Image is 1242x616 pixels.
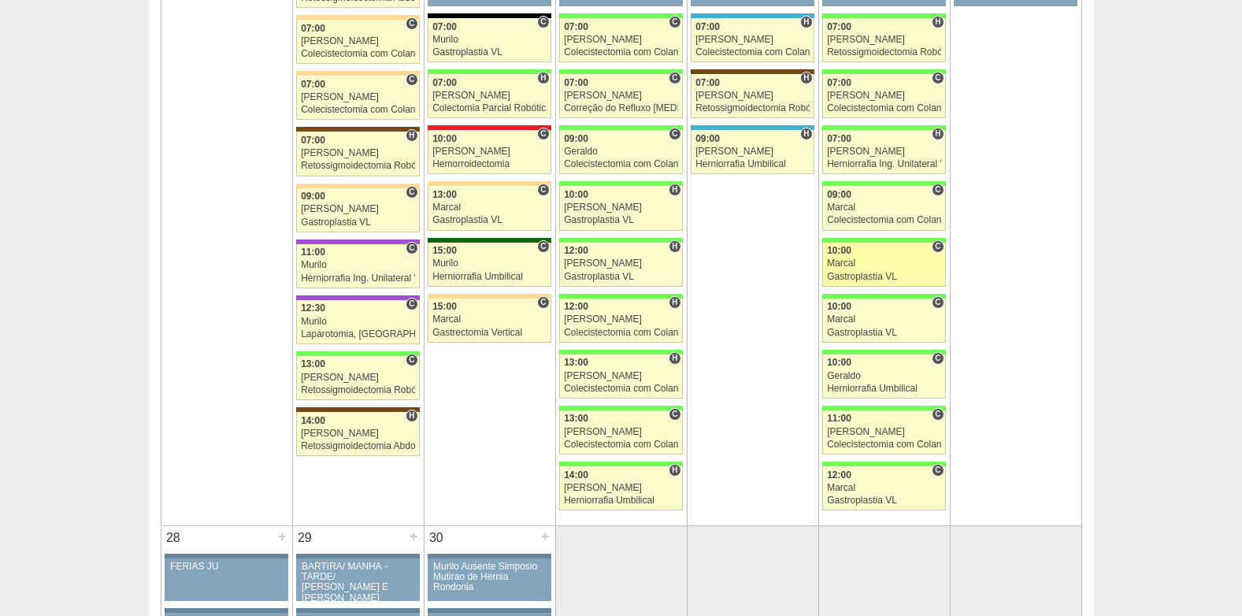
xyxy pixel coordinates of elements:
span: Hospital [932,128,944,140]
div: Key: Brasil [428,69,551,74]
span: 07:00 [827,21,851,32]
div: Gastroplastia VL [564,215,678,225]
a: C 07:00 [PERSON_NAME] Colecistectomia com Colangiografia VL [296,20,419,64]
div: Marcal [827,483,941,493]
div: Key: Aviso [296,554,419,558]
span: Consultório [406,17,417,30]
div: Key: Bartira [296,71,419,76]
div: Key: Bartira [428,294,551,299]
span: Consultório [406,242,417,254]
div: Key: Neomater [691,125,814,130]
span: 11:00 [827,413,851,424]
div: Key: Brasil [822,13,945,18]
div: Herniorrafia Umbilical [695,159,810,169]
span: Consultório [669,128,680,140]
div: Herniorrafia Umbilical [564,495,678,506]
div: Key: Santa Joana [296,407,419,412]
span: Consultório [932,72,944,84]
div: Key: Brasil [822,406,945,410]
div: [PERSON_NAME] [564,483,678,493]
div: Key: Brasil [559,462,682,466]
span: 15:00 [432,245,457,256]
div: Key: Brasil [559,125,682,130]
span: Consultório [406,298,417,310]
div: Key: Santa Joana [296,127,419,132]
div: Herniorrafia Umbilical [432,272,547,282]
span: 15:00 [432,301,457,312]
span: Consultório [537,296,549,309]
div: [PERSON_NAME] [432,91,547,101]
span: 12:00 [564,301,588,312]
div: Gastroplastia VL [564,272,678,282]
span: Consultório [932,184,944,196]
span: 10:00 [827,301,851,312]
span: Consultório [406,186,417,199]
a: Murilo Ausente Simposio Mutirao de Hernia Rondonia [428,558,551,601]
div: + [539,526,552,547]
div: Marcal [827,202,941,213]
div: Key: Brasil [822,350,945,354]
a: C 07:00 Murilo Gastroplastia VL [428,18,551,62]
a: C 09:00 [PERSON_NAME] Gastroplastia VL [296,188,419,232]
div: 29 [293,526,317,550]
span: Consultório [537,184,549,196]
div: Key: Brasil [822,125,945,130]
div: Colecistectomia com Colangiografia VL [564,47,678,58]
div: Key: Brasil [822,462,945,466]
span: 14:00 [564,469,588,481]
div: Key: Brasil [822,181,945,186]
div: FERIAS JU [170,562,283,572]
span: 09:00 [695,133,720,144]
div: Key: Brasil [559,13,682,18]
div: Key: Aviso [165,554,287,558]
div: Hemorroidectomia [432,159,547,169]
span: 07:00 [827,77,851,88]
a: H 07:00 [PERSON_NAME] Retossigmoidectomia Robótica [691,74,814,118]
span: Consultório [406,73,417,86]
div: Key: Brasil [559,238,682,243]
span: 07:00 [695,77,720,88]
a: C 12:00 Marcal Gastroplastia VL [822,466,945,510]
div: [PERSON_NAME] [564,202,678,213]
div: Key: Brasil [559,406,682,410]
div: [PERSON_NAME] [564,371,678,381]
div: [PERSON_NAME] [695,147,810,157]
div: Marcal [827,258,941,269]
div: Key: Brasil [559,181,682,186]
div: Colecistectomia com Colangiografia VL [827,103,941,113]
div: [PERSON_NAME] [564,91,678,101]
a: C 09:00 Geraldo Colecistectomia com Colangiografia VL [559,130,682,174]
div: Key: Bartira [296,184,419,188]
div: Marcal [827,314,941,325]
span: 11:00 [301,247,325,258]
div: + [407,526,421,547]
span: 07:00 [827,133,851,144]
div: Colecistectomia com Colangiografia VL [301,105,415,115]
div: Colecistectomia com Colangiografia VL [827,215,941,225]
a: H 13:00 [PERSON_NAME] Colecistectomia com Colangiografia VL [559,354,682,399]
div: Key: Blanc [428,13,551,18]
div: + [276,526,289,547]
div: Correção do Refluxo [MEDICAL_DATA] esofágico Robótico [564,103,678,113]
a: H 07:00 [PERSON_NAME] Herniorrafia Ing. Unilateral VL [822,130,945,174]
a: C 07:00 [PERSON_NAME] Correção do Refluxo [MEDICAL_DATA] esofágico Robótico [559,74,682,118]
div: Key: IFOR [296,295,419,300]
span: 07:00 [432,21,457,32]
div: [PERSON_NAME] [827,147,941,157]
span: Consultório [406,354,417,366]
span: 13:00 [564,413,588,424]
div: Colecistectomia com Colangiografia VL [827,440,941,450]
span: Hospital [406,410,417,422]
div: Retossigmoidectomia Robótica [301,385,415,395]
span: Hospital [669,464,680,477]
div: Key: Brasil [296,351,419,356]
a: C 09:00 Marcal Colecistectomia com Colangiografia VL [822,186,945,230]
div: Geraldo [827,371,941,381]
span: Consultório [537,16,549,28]
a: C 07:00 [PERSON_NAME] Colecistectomia com Colangiografia VL [296,76,419,120]
span: 10:00 [827,357,851,368]
span: 10:00 [564,189,588,200]
div: Key: Brasil [822,238,945,243]
div: [PERSON_NAME] [301,204,415,214]
div: Retossigmoidectomia Robótica [827,47,941,58]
